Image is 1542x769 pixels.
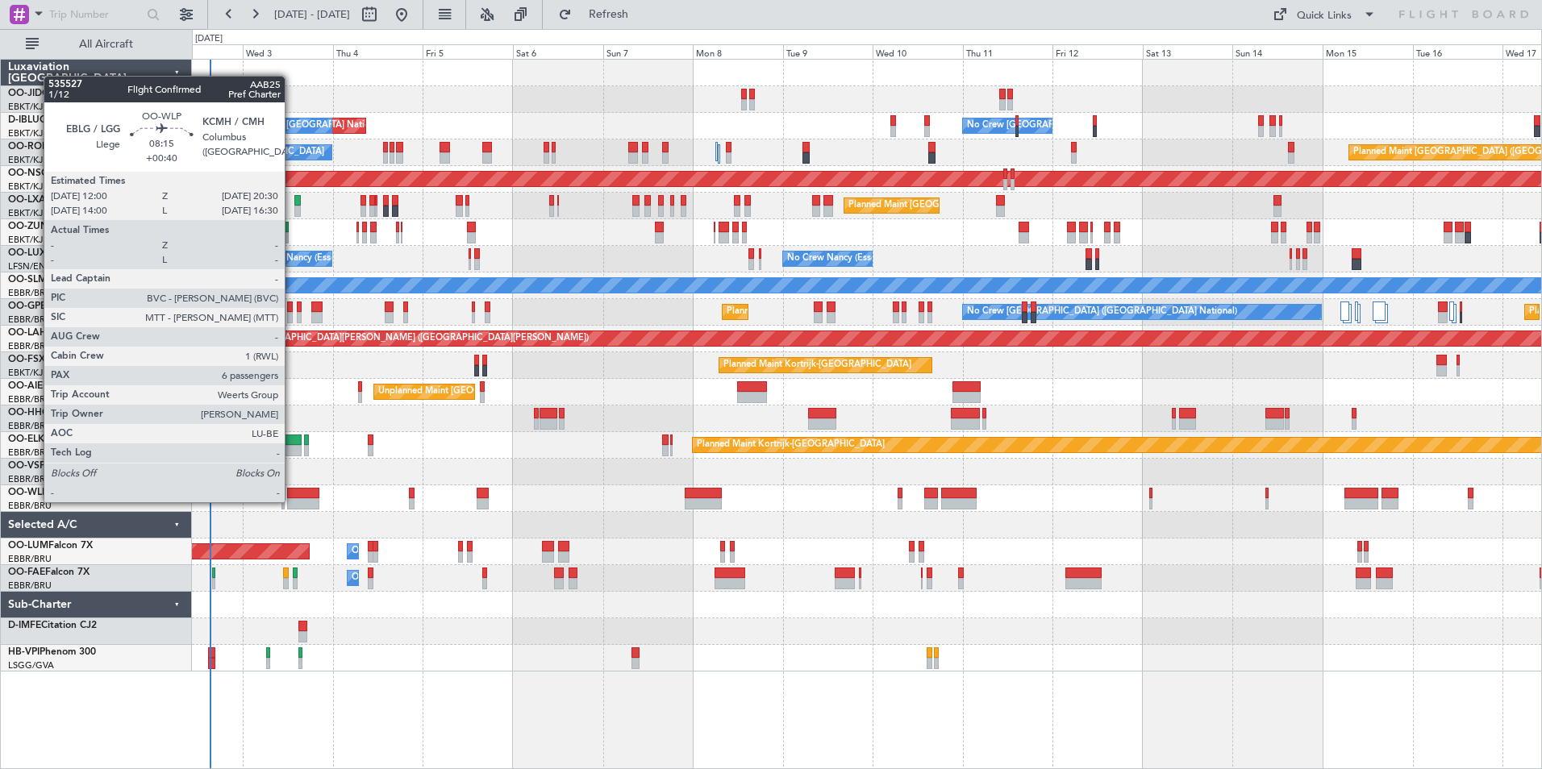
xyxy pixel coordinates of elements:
a: EBKT/KJK [8,181,48,193]
div: Planned Maint [GEOGRAPHIC_DATA] ([GEOGRAPHIC_DATA] National) [727,300,1019,324]
span: HB-VPI [8,647,40,657]
div: Planned Maint [PERSON_NAME]-[GEOGRAPHIC_DATA][PERSON_NAME] ([GEOGRAPHIC_DATA][PERSON_NAME]) [112,326,589,351]
span: OO-ELK [8,434,44,444]
a: EBKT/KJK [8,234,48,246]
span: OO-WLP [8,488,48,497]
span: OO-LUX [8,248,46,258]
div: Tue 9 [783,44,873,59]
div: Owner Melsbroek Air Base [352,539,461,563]
a: EBKT/KJK [8,154,48,166]
button: Quick Links [1265,2,1384,27]
div: Thu 11 [963,44,1053,59]
a: D-IBLUCessna Citation M2 [8,115,127,125]
a: OO-ZUNCessna Citation CJ4 [8,222,138,231]
a: EBBR/BRU [8,314,52,326]
a: D-IMFECitation CJ2 [8,621,97,630]
a: HB-VPIPhenom 300 [8,647,96,657]
div: Mon 8 [693,44,783,59]
a: OO-LUXCessna Citation CJ4 [8,248,135,258]
span: OO-LAH [8,328,47,338]
span: [DATE] - [DATE] [274,7,350,22]
div: Unplanned Maint [GEOGRAPHIC_DATA] ([GEOGRAPHIC_DATA] National) [378,380,681,404]
div: Sat 13 [1143,44,1233,59]
span: OO-LUM [8,541,48,551]
a: OO-JIDCessna CJ1 525 [8,89,113,98]
a: EBBR/BRU [8,580,52,592]
a: OO-GPEFalcon 900EX EASy II [8,301,142,311]
div: No Crew [GEOGRAPHIC_DATA] ([GEOGRAPHIC_DATA] National) [967,114,1237,138]
span: OO-GPE [8,301,46,311]
a: OO-NSGCessna Citation CJ4 [8,168,138,178]
div: No Crew [GEOGRAPHIC_DATA] ([GEOGRAPHIC_DATA] National) [247,114,517,138]
span: D-IMFE [8,621,41,630]
a: EBBR/BRU [8,340,52,352]
span: OO-HHO [8,408,50,418]
button: All Aircraft [18,31,175,57]
div: A/C Unavailable [GEOGRAPHIC_DATA]-[GEOGRAPHIC_DATA] [67,140,324,164]
div: Planned Maint [GEOGRAPHIC_DATA] ([GEOGRAPHIC_DATA] National) [848,193,1140,218]
a: EBBR/BRU [8,553,52,565]
a: OO-LAHFalcon 7X [8,328,91,338]
div: Sun 14 [1232,44,1323,59]
span: OO-FAE [8,567,45,577]
a: EBBR/BRU [8,500,52,512]
div: Fri 12 [1052,44,1143,59]
div: Planned Maint [GEOGRAPHIC_DATA] ([GEOGRAPHIC_DATA]) [108,380,362,404]
a: EBBR/BRU [8,420,52,432]
a: OO-HHOFalcon 8X [8,408,94,418]
div: Quick Links [1297,8,1352,24]
div: Sat 6 [513,44,603,59]
a: EBKT/KJK [8,127,48,139]
a: EBBR/BRU [8,473,52,485]
div: Fri 5 [423,44,513,59]
a: OO-FSXFalcon 7X [8,355,90,364]
a: OO-ROKCessna Citation CJ4 [8,142,138,152]
span: OO-VSF [8,461,45,471]
a: OO-WLPGlobal 5500 [8,488,102,497]
div: Wed 3 [243,44,333,59]
div: Wed 10 [873,44,963,59]
a: EBKT/KJK [8,101,48,113]
div: Tue 2 [153,44,244,59]
span: OO-ROK [8,142,48,152]
div: [DATE] [195,32,223,46]
a: OO-LUMFalcon 7X [8,541,93,551]
div: Planned Maint Kortrijk-[GEOGRAPHIC_DATA] [697,433,885,457]
div: No Crew [GEOGRAPHIC_DATA] ([GEOGRAPHIC_DATA] National) [967,300,1237,324]
span: OO-FSX [8,355,45,364]
a: EBBR/BRU [8,393,52,405]
div: Owner Melsbroek Air Base [352,566,461,590]
span: OO-ZUN [8,222,48,231]
a: OO-LXACessna Citation CJ4 [8,195,135,205]
div: Sun 7 [603,44,694,59]
a: EBBR/BRU [8,287,52,299]
div: Mon 15 [1323,44,1413,59]
span: OO-SLM [8,275,47,285]
input: Trip Number [49,2,142,27]
div: No Crew Nancy (Essey) [787,247,883,271]
div: Cleaning [GEOGRAPHIC_DATA] ([GEOGRAPHIC_DATA] National) [194,300,464,324]
a: OO-AIEFalcon 7X [8,381,87,391]
span: OO-JID [8,89,42,98]
div: Planned Maint Kortrijk-[GEOGRAPHIC_DATA] [723,353,911,377]
div: Tue 16 [1413,44,1503,59]
div: Thu 4 [333,44,423,59]
span: OO-AIE [8,381,43,391]
a: EBKT/KJK [8,367,48,379]
div: No Crew Nancy (Essey) [247,247,343,271]
button: Refresh [551,2,648,27]
span: OO-LXA [8,195,46,205]
a: LSGG/GVA [8,659,54,671]
span: Refresh [575,9,643,20]
span: All Aircraft [42,39,170,50]
span: OO-NSG [8,168,48,178]
a: OO-VSFFalcon 8X [8,461,90,471]
span: D-IBLU [8,115,40,125]
a: OO-ELKFalcon 8X [8,434,89,444]
a: LFSN/ENC [8,260,52,272]
a: OO-SLMCessna Citation XLS [8,275,136,285]
a: EBBR/BRU [8,447,52,459]
a: EBKT/KJK [8,207,48,219]
a: OO-FAEFalcon 7X [8,567,90,577]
